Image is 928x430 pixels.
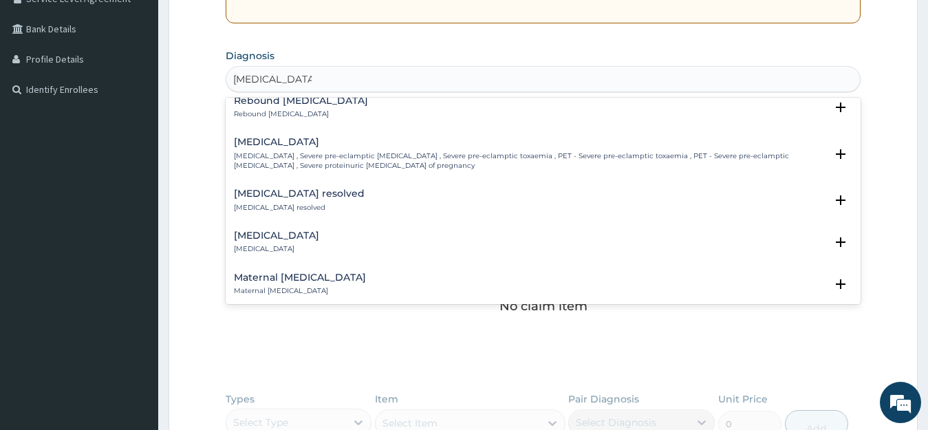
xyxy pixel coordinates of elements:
[234,189,365,199] h4: [MEDICAL_DATA] resolved
[234,109,368,119] p: Rebound [MEDICAL_DATA]
[234,151,826,171] p: [MEDICAL_DATA] , Severe pre-eclamptic [MEDICAL_DATA] , Severe pre-eclamptic toxaemia , PET - Seve...
[234,244,319,254] p: [MEDICAL_DATA]
[234,230,319,241] h4: [MEDICAL_DATA]
[226,49,274,63] label: Diagnosis
[832,234,849,250] i: open select status
[234,286,366,296] p: Maternal [MEDICAL_DATA]
[499,299,587,313] p: No claim item
[234,96,368,106] h4: Rebound [MEDICAL_DATA]
[25,69,56,103] img: d_794563401_company_1708531726252_794563401
[234,137,826,147] h4: [MEDICAL_DATA]
[80,128,190,267] span: We're online!
[832,99,849,116] i: open select status
[7,285,262,333] textarea: Type your message and hit 'Enter'
[72,77,231,95] div: Chat with us now
[832,146,849,162] i: open select status
[832,192,849,208] i: open select status
[234,203,365,213] p: [MEDICAL_DATA] resolved
[234,272,366,283] h4: Maternal [MEDICAL_DATA]
[226,7,259,40] div: Minimize live chat window
[832,276,849,292] i: open select status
